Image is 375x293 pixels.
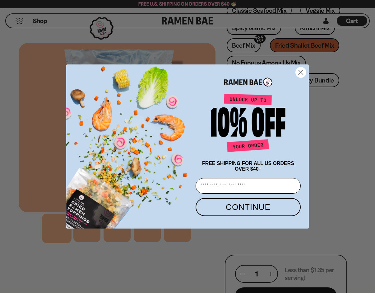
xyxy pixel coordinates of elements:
img: ce7035ce-2e49-461c-ae4b-8ade7372f32c.png [66,59,193,229]
span: FREE SHIPPING FOR ALL US ORDERS OVER $40+ [202,161,294,172]
button: Close dialog [295,67,306,78]
img: Ramen Bae Logo [224,77,272,87]
img: Unlock up to 10% off [209,93,287,154]
button: CONTINUE [196,198,301,216]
